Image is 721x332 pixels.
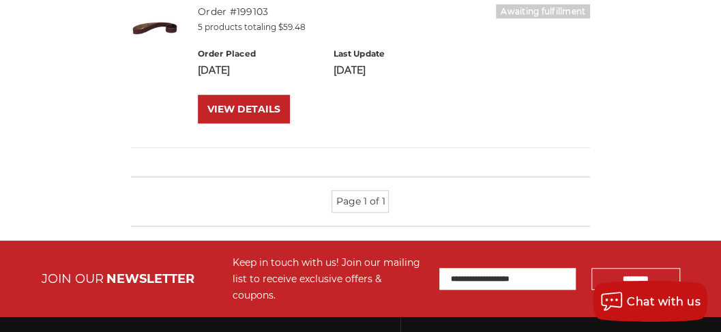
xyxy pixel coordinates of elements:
[198,48,319,60] h6: Order Placed
[593,281,707,322] button: Chat with us
[332,190,389,213] li: Page 1 of 1
[198,64,230,76] span: [DATE]
[233,254,426,303] div: Keep in touch with us! Join our mailing list to receive exclusive offers & coupons.
[131,4,179,52] img: 2" x 48" Sanding Belt - Aluminum Oxide
[42,271,104,286] span: JOIN OUR
[198,21,590,33] p: 5 products totaling $59.48
[334,64,366,76] span: [DATE]
[106,271,194,286] span: NEWSLETTER
[496,4,590,18] h6: Awaiting fulfillment
[198,5,268,18] a: Order #199103
[627,295,701,308] span: Chat with us
[198,95,290,123] a: VIEW DETAILS
[334,48,455,60] h6: Last Update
